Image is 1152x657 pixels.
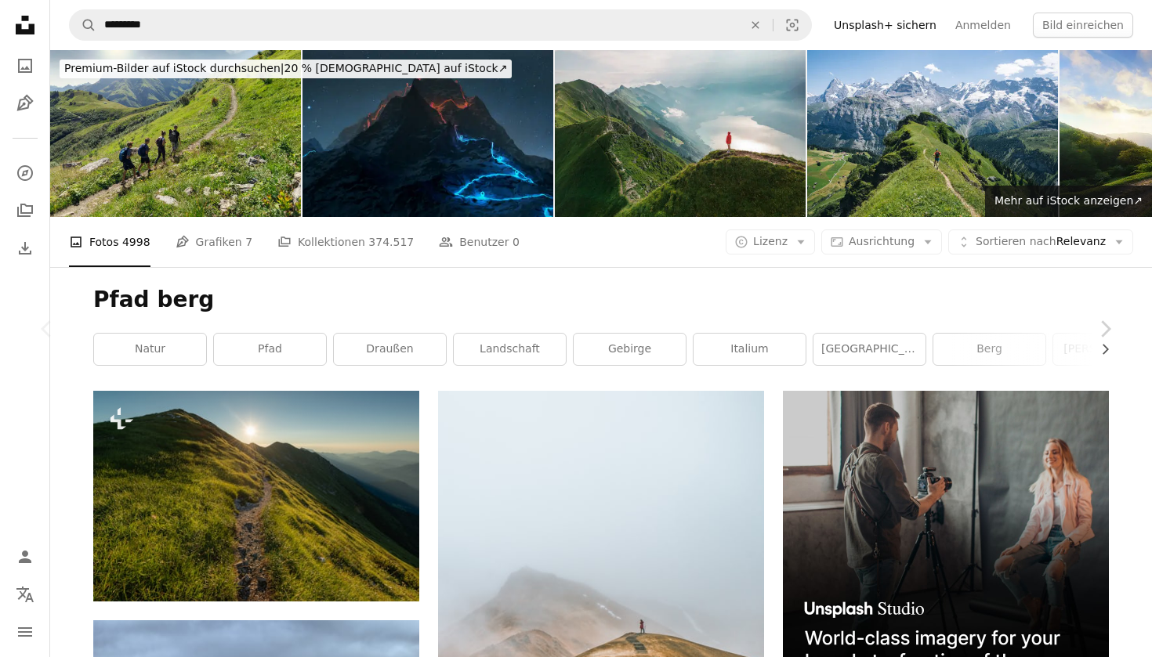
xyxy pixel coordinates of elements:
[302,50,553,217] img: Übersicht über einen gewundenen Wanderweg durch die Berge mit Wegpunkten - 3d-Illustration
[985,186,1152,217] a: Mehr auf iStock anzeigen↗
[334,334,446,365] a: draußen
[245,233,252,251] span: 7
[176,217,252,267] a: Grafiken 7
[726,229,815,254] button: Lizenz
[93,286,1109,314] h1: Pfad berg
[93,489,419,503] a: Die Sonne geht auf einem grasbewachsenen Hügel unter
[807,50,1058,217] img: Trailrunner steigt alpinen Pfad in Schweizer Berglandschaft auf
[64,62,284,74] span: Premium-Bilder auf iStock durchsuchen |
[368,233,414,251] span: 374.517
[694,334,806,365] a: Italium
[738,10,773,40] button: Löschen
[9,579,41,610] button: Sprache
[9,616,41,648] button: Menü
[994,194,1143,207] span: Mehr auf iStock anzeigen ↗
[813,334,926,365] a: [GEOGRAPHIC_DATA]
[50,50,301,217] img: Vater und Jugendliche wandern im Hochgebirge Österreichs (Alpen, Vorarlberg)
[438,627,764,641] a: Mann auf dem Gipfel des braunen Hügels
[277,217,414,267] a: Kollektionen 374.517
[9,195,41,226] a: Kollektionen
[214,334,326,365] a: Pfad
[753,235,788,247] span: Lizenz
[93,391,419,601] img: Die Sonne geht auf einem grasbewachsenen Hügel unter
[773,10,811,40] button: Visuelle Suche
[1058,254,1152,404] a: Weiter
[849,235,915,247] span: Ausrichtung
[69,9,812,41] form: Finden Sie Bildmaterial auf der ganzen Webseite
[948,229,1133,254] button: Sortieren nachRelevanz
[439,217,520,267] a: Benutzer 0
[513,233,520,251] span: 0
[1033,13,1133,38] button: Bild einreichen
[94,334,206,365] a: Natur
[50,50,521,88] a: Premium-Bilder auf iStock durchsuchen|20 % [DEMOGRAPHIC_DATA] auf iStock↗
[60,60,512,78] div: 20 % [DEMOGRAPHIC_DATA] auf iStock ↗
[454,334,566,365] a: Landschaft
[824,13,946,38] a: Unsplash+ sichern
[9,233,41,264] a: Bisherige Downloads
[9,88,41,119] a: Grafiken
[555,50,806,217] img: Luftaufnahme einer Frau, die auf dem Gipfel des Bergrückens Augstmatthorn steht
[821,229,942,254] button: Ausrichtung
[9,50,41,81] a: Fotos
[70,10,96,40] button: Unsplash suchen
[946,13,1020,38] a: Anmelden
[933,334,1045,365] a: Berg
[574,334,686,365] a: Gebirge
[9,157,41,189] a: Entdecken
[976,235,1056,247] span: Sortieren nach
[9,541,41,572] a: Anmelden / Registrieren
[976,234,1106,250] span: Relevanz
